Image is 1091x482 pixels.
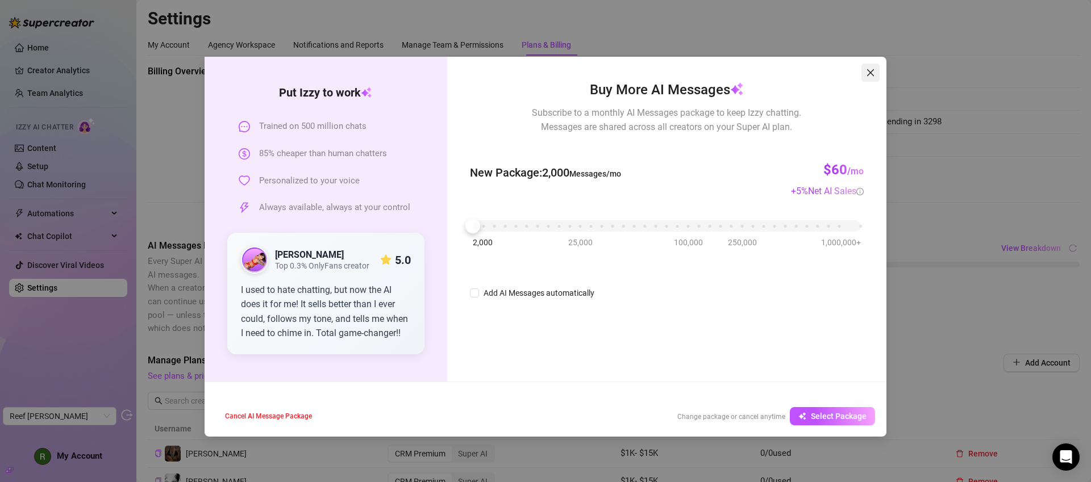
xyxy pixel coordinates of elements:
span: Always available, always at your control [259,201,410,215]
span: 1,000,000+ [821,236,861,249]
span: New Package : 2,000 [470,164,621,182]
span: Personalized to your voice [259,174,360,188]
span: 85% cheaper than human chatters [259,147,387,161]
span: Buy More AI Messages [590,79,744,101]
img: public [242,248,267,273]
span: heart [239,175,250,186]
span: Top 0.3% OnlyFans creator [275,261,369,271]
span: star [380,254,392,266]
div: Net AI Sales [808,184,864,198]
span: close [866,68,875,77]
h3: $60 [823,161,864,179]
button: Select Package [790,407,875,425]
span: Select Package [811,412,867,421]
span: dollar [239,148,250,160]
span: Change package or cancel anytime [677,413,785,421]
span: 2,000 [473,236,493,249]
span: Cancel AI Message Package [225,412,312,420]
button: Close [861,64,880,82]
span: Messages/mo [569,169,621,178]
span: thunderbolt [239,202,250,213]
span: + 5 % [791,186,864,196]
strong: [PERSON_NAME] [275,249,344,260]
span: 25,000 [568,236,593,249]
strong: 5.0 [395,253,411,267]
div: Add AI Messages automatically [484,287,594,299]
strong: Put Izzy to work [279,86,372,99]
span: Trained on 500 million chats [259,120,367,133]
span: 100,000 [674,236,703,249]
span: Subscribe to a monthly AI Messages package to keep Izzy chatting. Messages are shared across all ... [532,106,801,134]
div: I used to hate chatting, but now the AI does it for me! It sells better than I ever could, follow... [241,283,411,341]
span: info-circle [856,188,864,195]
span: Close [861,68,880,77]
div: Open Intercom Messenger [1052,443,1080,471]
span: message [239,121,250,132]
span: 250,000 [728,236,757,249]
span: /mo [847,166,864,177]
button: Cancel AI Message Package [216,407,321,425]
